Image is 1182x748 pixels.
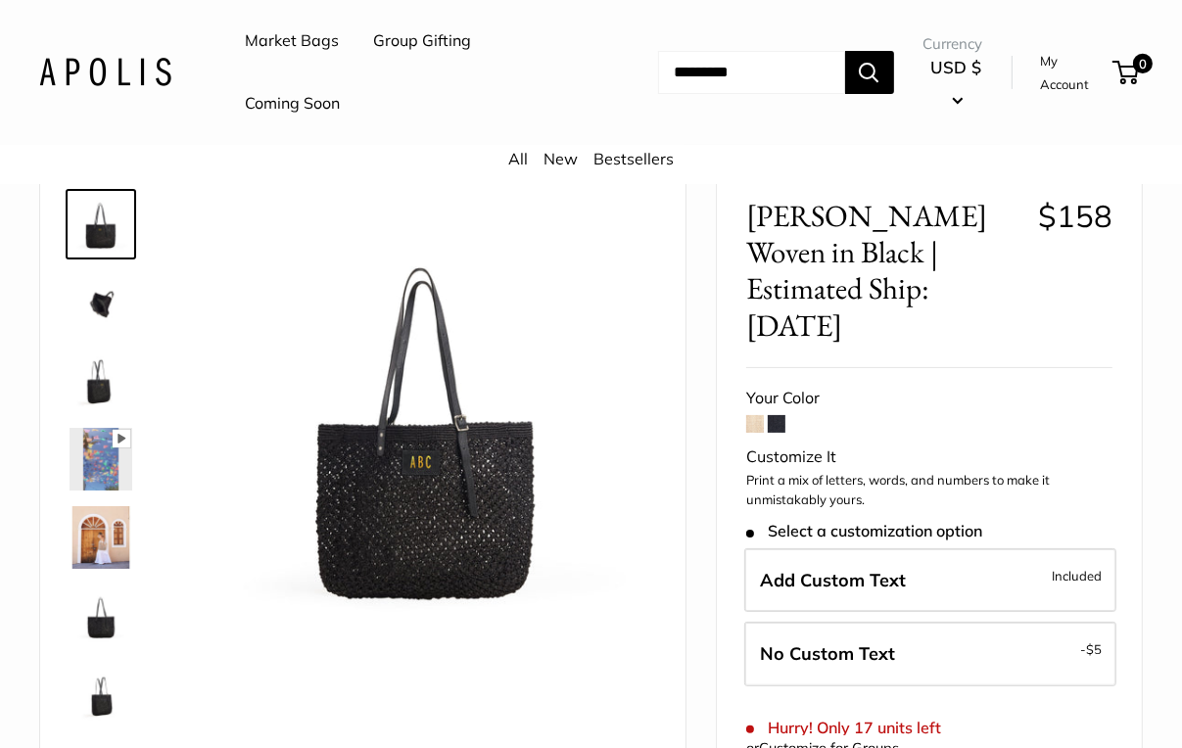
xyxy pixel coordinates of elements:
span: Included [1052,564,1102,587]
button: Search [845,51,894,94]
span: No Custom Text [760,642,895,665]
a: My Account [1040,49,1106,97]
a: Group Gifting [373,26,471,56]
a: New [544,149,578,168]
input: Search... [658,51,845,94]
span: Currency [922,30,990,58]
label: Leave Blank [744,622,1116,686]
div: Your Color [746,384,1112,413]
span: 0 [1133,54,1153,73]
a: Mercado Woven in Black | Estimated Ship: Oct. 19th [66,189,136,259]
a: Mercado Woven in Black | Estimated Ship: Oct. 19th [66,502,136,573]
span: $5 [1086,641,1102,657]
a: Mercado Woven in Black | Estimated Ship: Oct. 19th [66,659,136,729]
span: - [1080,637,1102,661]
a: 0 [1114,61,1139,84]
label: Add Custom Text [744,548,1116,613]
a: Mercado Woven in Black | Estimated Ship: Oct. 19th [66,424,136,494]
span: Add Custom Text [760,569,906,591]
a: All [508,149,528,168]
img: Mercado Woven in Black | Estimated Ship: Oct. 19th [70,350,132,412]
a: Mercado Woven in Black | Estimated Ship: Oct. 19th [66,346,136,416]
img: Mercado Woven in Black | Estimated Ship: Oct. 19th [70,271,132,334]
a: Coming Soon [245,89,340,118]
img: Mercado Woven in Black | Estimated Ship: Oct. 19th [70,428,132,491]
button: USD $ [922,52,990,115]
a: Mercado Woven in Black | Estimated Ship: Oct. 19th [66,267,136,338]
a: Mercado Woven in Black | Estimated Ship: Oct. 19th [66,581,136,651]
a: Market Bags [245,26,339,56]
a: Bestsellers [593,149,674,168]
img: Mercado Woven in Black | Estimated Ship: Oct. 19th [70,663,132,725]
span: USD $ [930,57,981,77]
img: Mercado Woven in Black | Estimated Ship: Oct. 19th [70,506,132,569]
span: Select a customization option [746,522,982,540]
img: Mercado Woven in Black | Estimated Ship: Oct. 19th [197,193,656,652]
img: Mercado Woven in Black | Estimated Ship: Oct. 19th [70,584,132,647]
span: Hurry! Only 17 units left [746,719,941,737]
img: Mercado Woven in Black | Estimated Ship: Oct. 19th [70,193,132,256]
div: Customize It [746,443,1112,472]
p: Print a mix of letters, words, and numbers to make it unmistakably yours. [746,471,1112,509]
span: [PERSON_NAME] Woven in Black | Estimated Ship: [DATE] [746,198,1022,344]
span: $158 [1038,197,1112,235]
img: Apolis [39,58,171,86]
